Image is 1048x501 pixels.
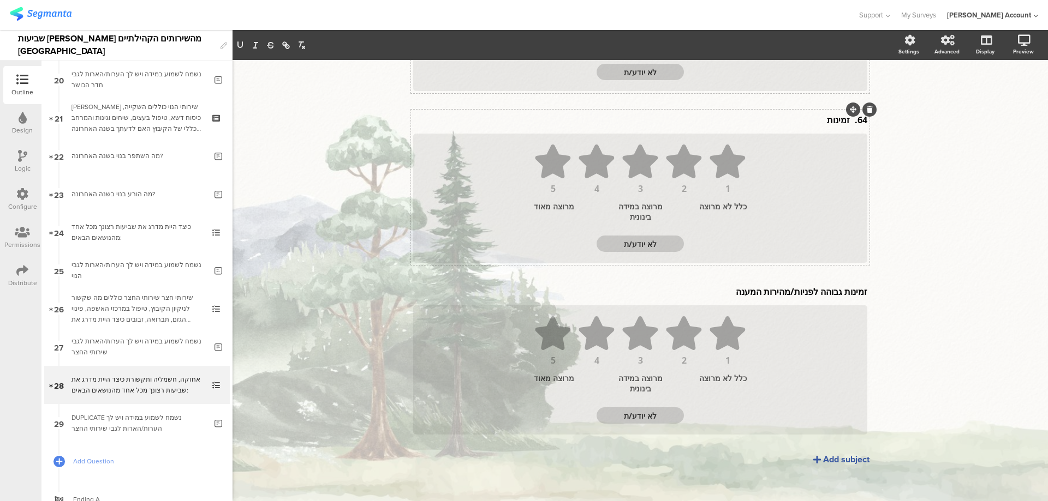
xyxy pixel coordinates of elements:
div: כלל לא מרוצה [683,201,747,222]
p: 64. זמינות [413,114,867,126]
span: Support [859,10,883,20]
span: 29 [54,417,64,429]
div: נוי שירותי הנוי כוללים השקייה, כיסוח דשא, טיפול בעצים, שיחים וגינות והמרחב הכללי של הקיבוץ האם לד... [72,101,202,134]
div: DUPLICATE נשמח לשמוע במידה ויש לך הערות/הארות לגבי שירותי החצר [72,412,206,434]
div: [PERSON_NAME] Account [947,10,1031,20]
span: 22 [54,150,64,162]
div: 2 [665,356,703,365]
a: 24 כיצד היית מדרג את שביעות רצונך מכל אחד מהנושאים הבאים: [44,213,230,251]
div: 2 [665,184,703,193]
a: 29 DUPLICATE נשמח לשמוע במידה ויש לך הערות/הארות לגבי שירותי החצר [44,404,230,442]
div: Logic [15,164,31,173]
div: Add subject [823,453,870,466]
div: 4 [577,356,616,365]
span: 28 [54,379,64,391]
div: 5 [534,184,572,193]
div: מה הורע בנוי בשנה האחרונה? [72,189,206,200]
span: 21 [55,112,63,124]
a: 27 נשמח לשמוע במידה ויש לך הערות/הארות לגבי שירותי החצר [44,328,230,366]
span: 27 [54,341,63,353]
a: 22 מה השתפר בנוי בשנה האחרונה? [44,137,230,175]
span: 24 [54,226,64,238]
a: 26 שירותי חצר שירותי החצר כוללים מה שקשור לניקיון הקיבוץ, טיפול במרכזי האשפה, פינוי הגזם, תברואה,... [44,289,230,328]
div: נשמח לשמוע במידה ויש לך הערות/הארות לגבי חדר הכושר [72,69,206,90]
div: מה השתפר בנוי בשנה האחרונה? [72,150,206,161]
a: 28 אחזקה, חשמליה ותקשורת כיצד היית מדרג את שביעות רצונך מכל אחד מהנושאים הבאים: [44,366,230,404]
a: 25 נשמח לשמוע במידה ויש לך הערות/הארות לגבי הנוי [44,251,230,289]
span: 26 [54,303,64,315]
div: Outline [11,87,33,97]
div: 4 [577,184,616,193]
div: כיצד היית מדרג את שביעות רצונך מכל אחד מהנושאים הבאים: [72,221,202,243]
div: Advanced [934,47,960,56]
p: זמינות גבוהה לפניות/מהירות המענה [413,286,867,298]
div: נשמח לשמוע במידה ויש לך הערות/הארות לגבי שירותי החצר [72,336,206,358]
div: מרוצה במידה בינונית [609,373,672,394]
div: Settings [898,47,919,56]
div: שביעות [PERSON_NAME] מהשירותים הקהילתיים [GEOGRAPHIC_DATA] [18,30,215,60]
div: מרוצה מאוד [534,201,598,222]
div: Configure [8,202,37,212]
span: 25 [54,264,64,276]
a: 20 נשמח לשמוע במידה ויש לך הערות/הארות לגבי חדר הכושר [44,61,230,99]
span: Add Question [73,456,213,467]
div: 3 [621,356,659,365]
div: מרוצה מאוד [534,373,598,394]
div: נשמח לשמוע במידה ויש לך הערות/הארות לגבי הנוי [72,259,206,281]
div: כלל לא מרוצה [683,373,747,394]
div: 1 [708,184,747,193]
a: 23 מה הורע בנוי בשנה האחרונה? [44,175,230,213]
span: 23 [54,188,64,200]
div: אחזקה, חשמליה ותקשורת כיצד היית מדרג את שביעות רצונך מכל אחד מהנושאים הבאים: [72,374,202,396]
span: 20 [54,74,64,86]
div: Permissions [4,240,40,250]
div: 3 [621,184,659,193]
div: Preview [1013,47,1034,56]
a: 21 [PERSON_NAME] שירותי הנוי כוללים השקייה, כיסוח דשא, טיפול בעצים, שיחים וגינות והמרחב הכללי של ... [44,99,230,137]
button: Add subject [813,453,870,466]
div: Distribute [8,278,37,288]
div: שירותי חצר שירותי החצר כוללים מה שקשור לניקיון הקיבוץ, טיפול במרכזי האשפה, פינוי הגזם, תברואה, זב... [72,292,202,325]
div: Design [12,125,33,135]
div: Display [976,47,995,56]
div: מרוצה במידה בינונית [609,201,672,222]
img: segmanta logo [10,7,72,21]
div: 1 [708,356,747,365]
div: 5 [534,356,572,365]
